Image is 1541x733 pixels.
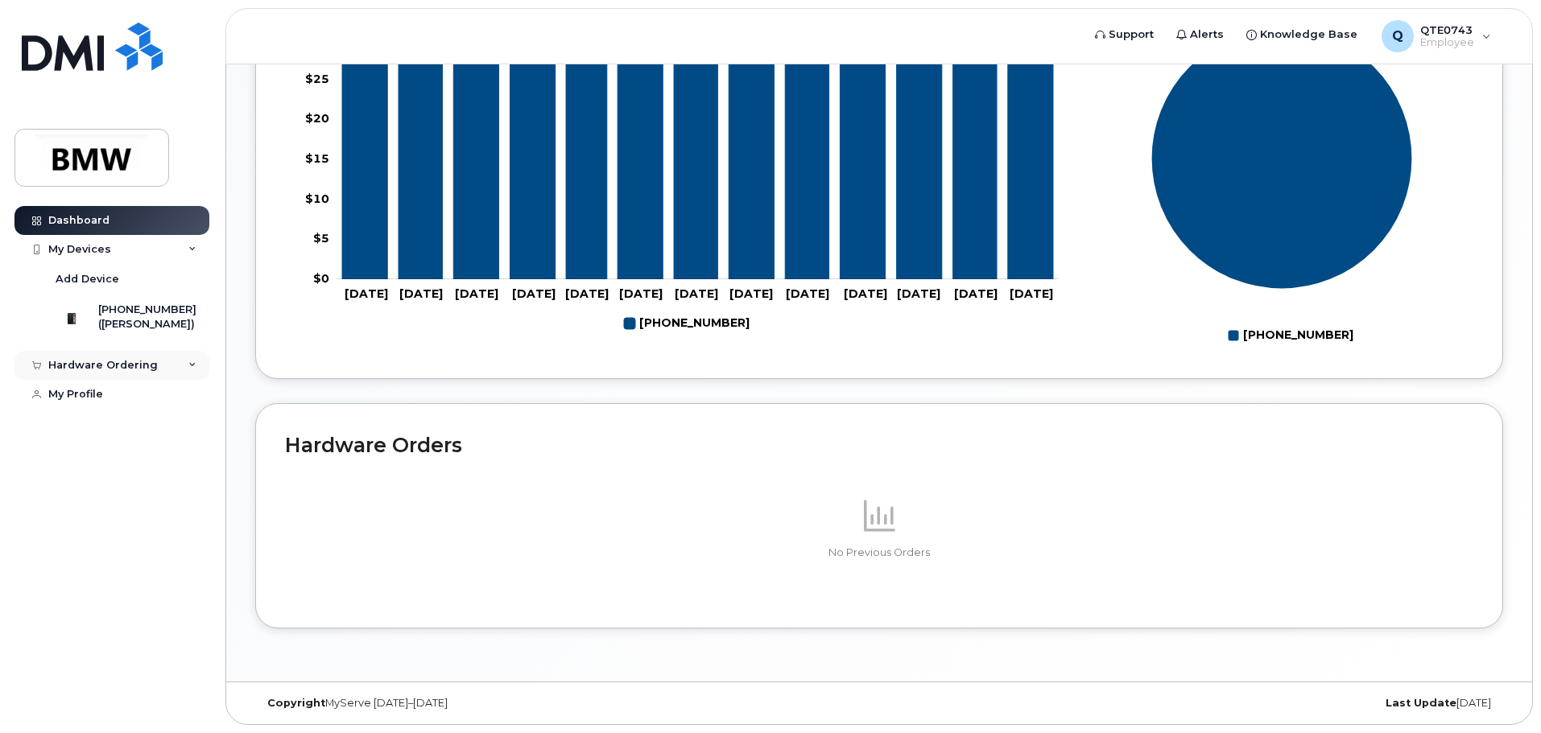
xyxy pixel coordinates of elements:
tspan: $25 [305,71,329,85]
tspan: [DATE] [1010,286,1053,301]
tspan: [DATE] [675,286,718,301]
a: Knowledge Base [1235,19,1369,51]
div: MyServe [DATE]–[DATE] [255,697,671,710]
span: Employee [1420,36,1474,49]
g: Chart [1151,27,1413,348]
tspan: $10 [305,191,329,205]
g: Legend [1228,322,1353,349]
tspan: [DATE] [619,286,663,301]
tspan: $5 [313,231,329,245]
tspan: [DATE] [954,286,998,301]
tspan: [DATE] [345,286,388,301]
tspan: [DATE] [786,286,829,301]
span: Alerts [1190,27,1224,43]
strong: Copyright [267,697,325,709]
a: Alerts [1165,19,1235,51]
tspan: [DATE] [399,286,443,301]
iframe: Messenger Launcher [1471,663,1529,721]
span: Q [1392,27,1403,46]
g: 864-742-9806 [342,37,1053,279]
g: 864-742-9806 [624,310,750,337]
tspan: [DATE] [565,286,609,301]
g: Series [1151,27,1413,289]
div: QTE0743 [1370,20,1502,52]
tspan: [DATE] [455,286,498,301]
tspan: [DATE] [844,286,887,301]
strong: Last Update [1386,697,1456,709]
tspan: [DATE] [729,286,773,301]
div: [DATE] [1087,697,1503,710]
g: Legend [624,310,750,337]
a: Support [1084,19,1165,51]
h2: Hardware Orders [285,433,1473,457]
span: Support [1109,27,1154,43]
tspan: $20 [305,111,329,126]
tspan: [DATE] [512,286,556,301]
p: No Previous Orders [285,546,1473,560]
span: QTE0743 [1420,23,1474,36]
tspan: $15 [305,151,329,166]
tspan: $0 [313,271,329,286]
tspan: [DATE] [897,286,940,301]
span: Knowledge Base [1260,27,1357,43]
